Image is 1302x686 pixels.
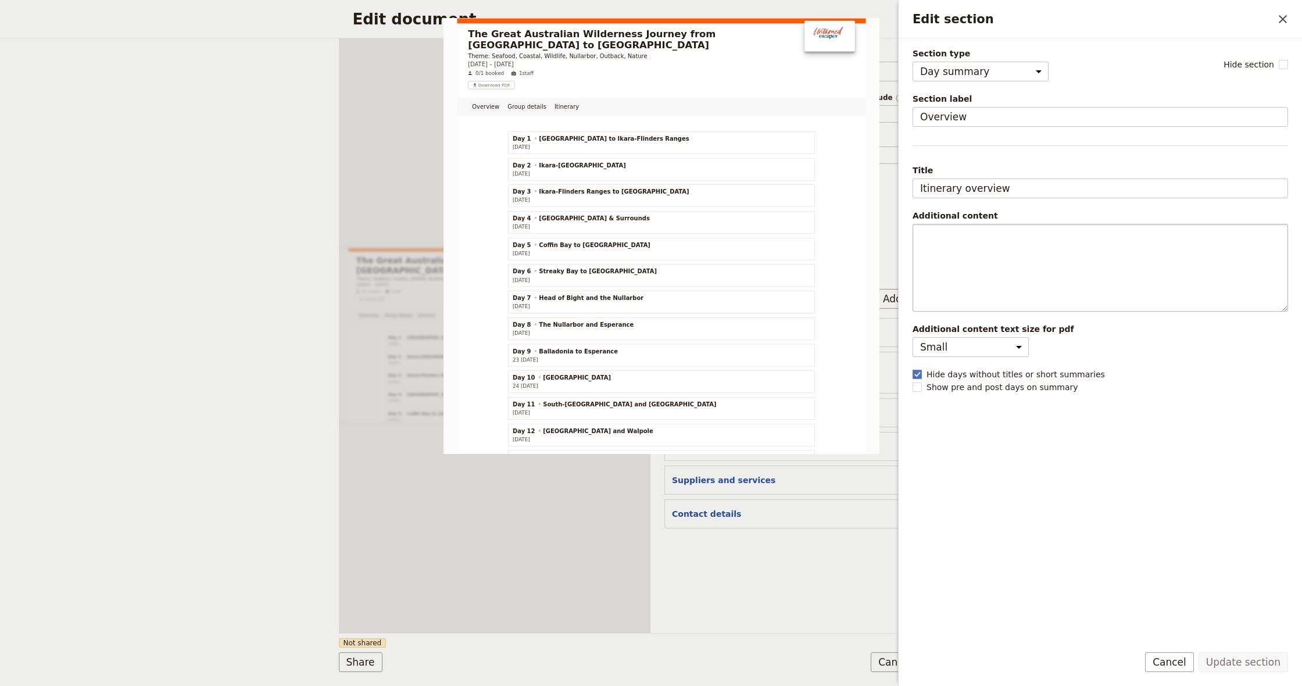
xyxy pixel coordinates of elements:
select: Section type [913,62,1049,81]
p: Theme: Seafood, Coastal, Wildlife, Nullarbor, Outback, Nature [42,67,588,81]
span: [GEOGRAPHIC_DATA] & Surrounds [163,344,352,358]
span: Title [913,165,1288,176]
span: Hide days without titles or short summaries [927,369,1105,380]
span: [GEOGRAPHIC_DATA] to Ikara-Flinders Ranges [163,208,420,221]
input: Section label [913,107,1288,127]
span: Day 4 [118,344,149,358]
span: [DATE] [118,224,145,234]
button: Share [339,652,382,672]
span: Day 5 [118,389,149,403]
h2: Edit document [353,10,932,28]
span: [DATE] [118,406,145,415]
button: Contact details [672,508,741,520]
span: Not shared [339,638,387,648]
button: Suppliers and services [672,474,775,486]
span: Download PDF [59,119,110,128]
a: Group details [102,144,183,177]
span: Coffin Bay to [GEOGRAPHIC_DATA] [163,389,353,403]
span: 0/1 booked [55,98,100,109]
span: Days to include [832,93,949,103]
span: Additional content text size for pdf [913,323,1288,335]
span: 1 staff [126,98,149,109]
a: Itinerary [183,144,238,177]
input: Title [913,178,1288,198]
span: Ikara-Flinders Ranges to [GEOGRAPHIC_DATA] [163,298,420,312]
span: Show pre and post days on summary [927,381,1078,393]
select: Additional content text size for pdf [913,337,1029,357]
img: Untamed Escapes logo [630,14,684,37]
button: Cancel [1145,652,1194,672]
span: [DATE] [118,270,145,279]
div: Additional content [913,210,1288,221]
span: [DATE] [118,315,145,324]
a: Overview [42,144,102,177]
button: Close drawer [1273,9,1293,29]
span: Hide section [1224,59,1274,70]
span: [DATE] – [DATE] [42,80,120,94]
span: Section type [913,48,1049,59]
span: Day 3 [118,298,149,312]
button: ​Download PDF [42,116,117,130]
span: Day 2 [118,253,149,267]
h2: Edit section [913,10,1273,28]
span: Ikara-[GEOGRAPHIC_DATA] [163,253,312,267]
button: Cancel [871,652,920,672]
span: [DATE] [118,360,145,370]
button: Update section [1199,652,1288,672]
span: Section label [913,93,1288,105]
span: Day 1 [118,208,149,221]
